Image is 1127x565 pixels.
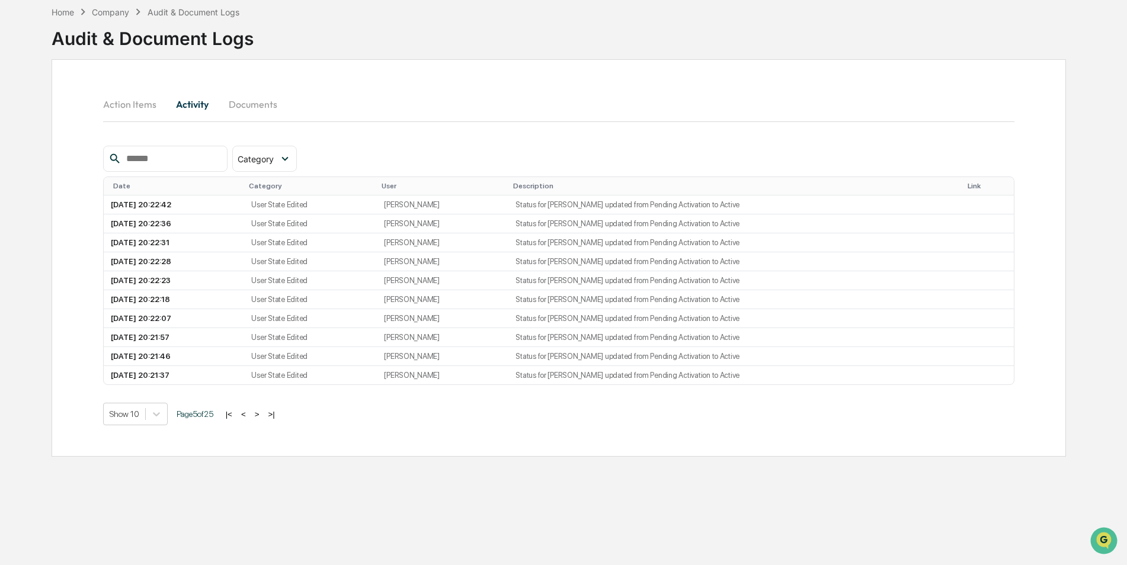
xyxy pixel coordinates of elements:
[113,182,240,190] div: Date
[104,252,245,271] td: [DATE] 20:22:28
[104,290,245,309] td: [DATE] 20:22:18
[508,233,958,252] td: Status for [PERSON_NAME] updated from Pending Activation to Active
[104,214,245,233] td: [DATE] 20:22:36
[244,233,377,252] td: User State Edited
[264,409,278,419] button: >|
[238,154,274,164] span: Category
[118,201,143,210] span: Pylon
[12,25,216,44] p: How can we help?
[244,328,377,347] td: User State Edited
[244,366,377,384] td: User State Edited
[40,102,150,112] div: We're available if you need us!
[244,252,377,271] td: User State Edited
[12,91,33,112] img: 1746055101610-c473b297-6a78-478c-a979-82029cc54cd1
[104,328,245,347] td: [DATE] 20:21:57
[244,290,377,309] td: User State Edited
[508,347,958,366] td: Status for [PERSON_NAME] updated from Pending Activation to Active
[377,252,508,271] td: [PERSON_NAME]
[222,409,236,419] button: |<
[377,195,508,214] td: [PERSON_NAME]
[508,271,958,290] td: Status for [PERSON_NAME] updated from Pending Activation to Active
[177,409,213,419] span: Page 5 of 25
[92,7,129,17] div: Company
[377,328,508,347] td: [PERSON_NAME]
[249,182,372,190] div: Category
[52,7,74,17] div: Home
[968,182,1009,190] div: Link
[52,18,254,49] div: Audit & Document Logs
[7,167,79,188] a: 🔎Data Lookup
[377,290,508,309] td: [PERSON_NAME]
[377,214,508,233] td: [PERSON_NAME]
[104,309,245,328] td: [DATE] 20:22:07
[12,173,21,182] div: 🔎
[508,195,958,214] td: Status for [PERSON_NAME] updated from Pending Activation to Active
[104,195,245,214] td: [DATE] 20:22:42
[377,366,508,384] td: [PERSON_NAME]
[377,271,508,290] td: [PERSON_NAME]
[24,172,75,184] span: Data Lookup
[12,150,21,160] div: 🖐️
[103,90,166,118] button: Action Items
[508,328,958,347] td: Status for [PERSON_NAME] updated from Pending Activation to Active
[238,409,249,419] button: <
[1089,526,1121,558] iframe: Open customer support
[201,94,216,108] button: Start new chat
[103,90,1015,118] div: secondary tabs example
[84,200,143,210] a: Powered byPylon
[513,182,953,190] div: Description
[508,290,958,309] td: Status for [PERSON_NAME] updated from Pending Activation to Active
[104,347,245,366] td: [DATE] 20:21:46
[98,149,147,161] span: Attestations
[40,91,194,102] div: Start new chat
[219,90,287,118] button: Documents
[244,214,377,233] td: User State Edited
[382,182,504,190] div: User
[508,309,958,328] td: Status for [PERSON_NAME] updated from Pending Activation to Active
[104,366,245,384] td: [DATE] 20:21:37
[148,7,239,17] div: Audit & Document Logs
[244,271,377,290] td: User State Edited
[104,233,245,252] td: [DATE] 20:22:31
[86,150,95,160] div: 🗄️
[104,271,245,290] td: [DATE] 20:22:23
[377,309,508,328] td: [PERSON_NAME]
[244,195,377,214] td: User State Edited
[508,252,958,271] td: Status for [PERSON_NAME] updated from Pending Activation to Active
[81,145,152,166] a: 🗄️Attestations
[166,90,219,118] button: Activity
[244,347,377,366] td: User State Edited
[508,214,958,233] td: Status for [PERSON_NAME] updated from Pending Activation to Active
[508,366,958,384] td: Status for [PERSON_NAME] updated from Pending Activation to Active
[7,145,81,166] a: 🖐️Preclearance
[251,409,263,419] button: >
[377,347,508,366] td: [PERSON_NAME]
[24,149,76,161] span: Preclearance
[377,233,508,252] td: [PERSON_NAME]
[244,309,377,328] td: User State Edited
